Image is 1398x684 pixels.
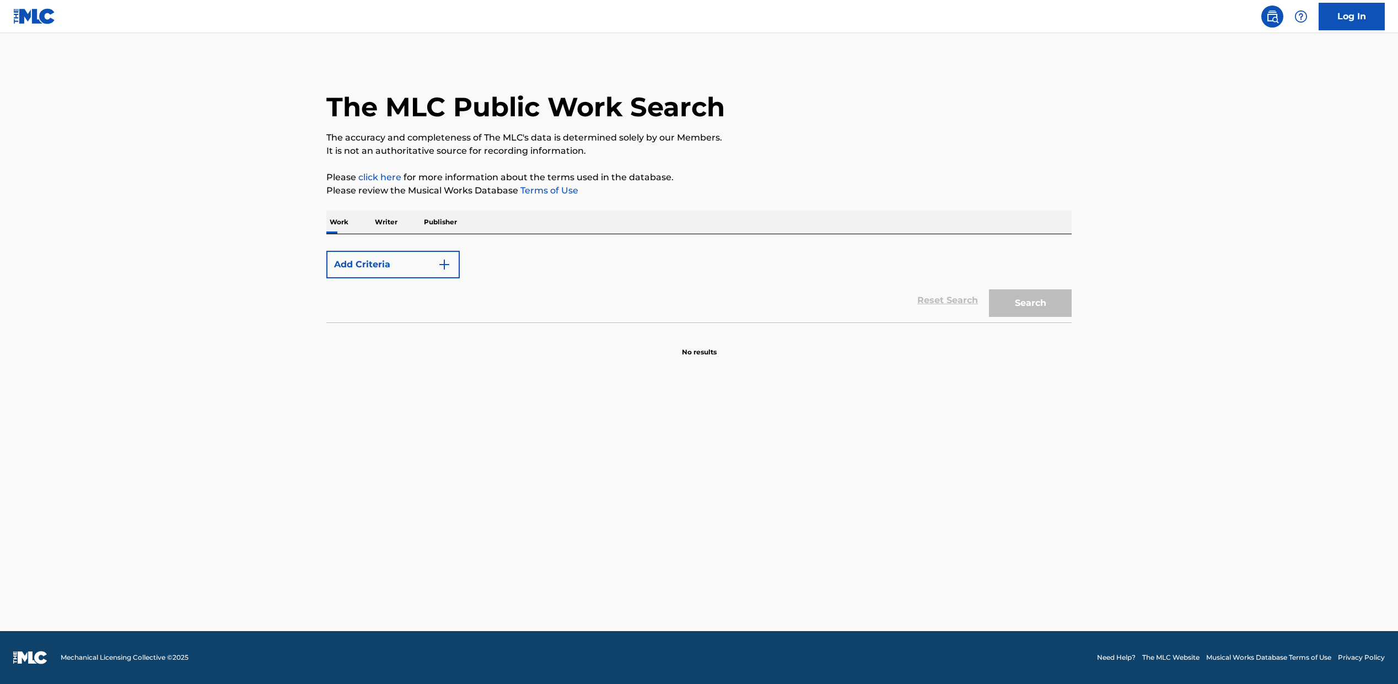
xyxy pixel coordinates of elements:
form: Search Form [326,245,1072,322]
img: search [1266,10,1279,23]
p: It is not an authoritative source for recording information. [326,144,1072,158]
a: Privacy Policy [1338,653,1385,663]
img: MLC Logo [13,8,56,24]
iframe: Chat Widget [1343,631,1398,684]
img: 9d2ae6d4665cec9f34b9.svg [438,258,451,271]
p: The accuracy and completeness of The MLC's data is determined solely by our Members. [326,131,1072,144]
button: Add Criteria [326,251,460,278]
a: Terms of Use [518,185,578,196]
p: Publisher [421,211,460,234]
img: help [1294,10,1308,23]
span: Mechanical Licensing Collective © 2025 [61,653,189,663]
a: The MLC Website [1142,653,1200,663]
p: No results [682,334,717,357]
a: Log In [1319,3,1385,30]
a: Public Search [1261,6,1283,28]
p: Writer [372,211,401,234]
a: click here [358,172,401,182]
p: Please for more information about the terms used in the database. [326,171,1072,184]
h1: The MLC Public Work Search [326,90,725,123]
p: Work [326,211,352,234]
div: Help [1290,6,1312,28]
a: Musical Works Database Terms of Use [1206,653,1331,663]
img: logo [13,651,47,664]
a: Need Help? [1097,653,1136,663]
p: Please review the Musical Works Database [326,184,1072,197]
